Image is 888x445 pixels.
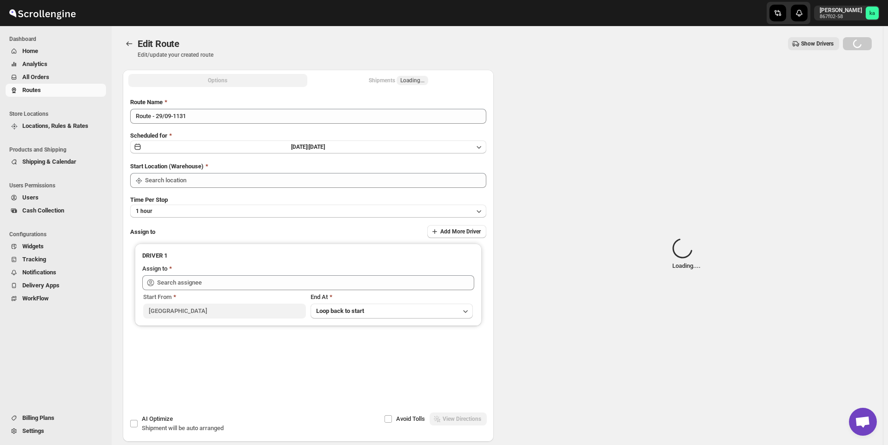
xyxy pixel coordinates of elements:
button: All Orders [6,71,106,84]
span: WorkFlow [22,295,49,302]
div: End At [311,292,473,302]
span: Configurations [9,231,107,238]
button: Selected Shipments [309,74,488,87]
span: Routes [22,86,41,93]
span: Shipment will be auto arranged [142,425,224,432]
span: Time Per Stop [130,196,168,203]
button: Loop back to start [311,304,473,319]
div: All Route Options [123,90,494,390]
span: Delivery Apps [22,282,60,289]
button: All Route Options [128,74,307,87]
span: Products and Shipping [9,146,107,153]
img: ScrollEngine [7,1,77,25]
text: ka [869,10,875,16]
span: Start Location (Warehouse) [130,163,204,170]
button: Delivery Apps [6,279,106,292]
span: Loop back to start [316,307,364,314]
div: Shipments [369,76,428,85]
button: Add More Driver [427,225,486,238]
button: Shipping & Calendar [6,155,106,168]
button: Notifications [6,266,106,279]
div: Assign to [142,264,167,273]
span: Loading... [400,77,424,84]
button: Routes [123,37,136,50]
span: Options [208,77,227,84]
span: Locations, Rules & Rates [22,122,88,129]
button: Routes [6,84,106,97]
span: Show Drivers [801,40,834,47]
span: Analytics [22,60,47,67]
p: [PERSON_NAME] [820,7,862,14]
span: Widgets [22,243,44,250]
input: Search assignee [157,275,474,290]
p: 867f02-58 [820,14,862,20]
span: [DATE] | [291,144,309,150]
span: khaled alrashidi [866,7,879,20]
span: Cash Collection [22,207,64,214]
span: Add More Driver [440,228,481,235]
button: 1 hour [130,205,486,218]
input: Eg: Bengaluru Route [130,109,486,124]
span: All Orders [22,73,49,80]
span: Billing Plans [22,414,54,421]
span: Edit Route [138,38,179,49]
span: Dashboard [9,35,107,43]
input: Search location [145,173,486,188]
span: Tracking [22,256,46,263]
button: Settings [6,425,106,438]
button: Tracking [6,253,106,266]
button: WorkFlow [6,292,106,305]
div: Open chat [849,408,877,436]
h3: DRIVER 1 [142,251,474,260]
button: Users [6,191,106,204]
span: AI Optimize [142,415,173,422]
span: Route Name [130,99,163,106]
button: [DATE]|[DATE] [130,140,486,153]
button: User menu [814,6,880,20]
span: Users [22,194,39,201]
span: 1 hour [136,207,152,215]
span: Scheduled for [130,132,167,139]
p: Edit/update your created route [138,51,213,59]
span: Notifications [22,269,56,276]
button: Locations, Rules & Rates [6,120,106,133]
span: Avoid Tolls [396,415,425,422]
span: Home [22,47,38,54]
span: Store Locations [9,110,107,118]
span: [DATE] [309,144,325,150]
span: Settings [22,427,44,434]
button: Analytics [6,58,106,71]
span: Shipping & Calendar [22,158,76,165]
button: Widgets [6,240,106,253]
button: Cash Collection [6,204,106,217]
button: Show Drivers [788,37,839,50]
div: Loading... . [672,238,701,271]
span: Users Permissions [9,182,107,189]
button: Billing Plans [6,412,106,425]
span: Start From [143,293,172,300]
button: Home [6,45,106,58]
span: Assign to [130,228,155,235]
